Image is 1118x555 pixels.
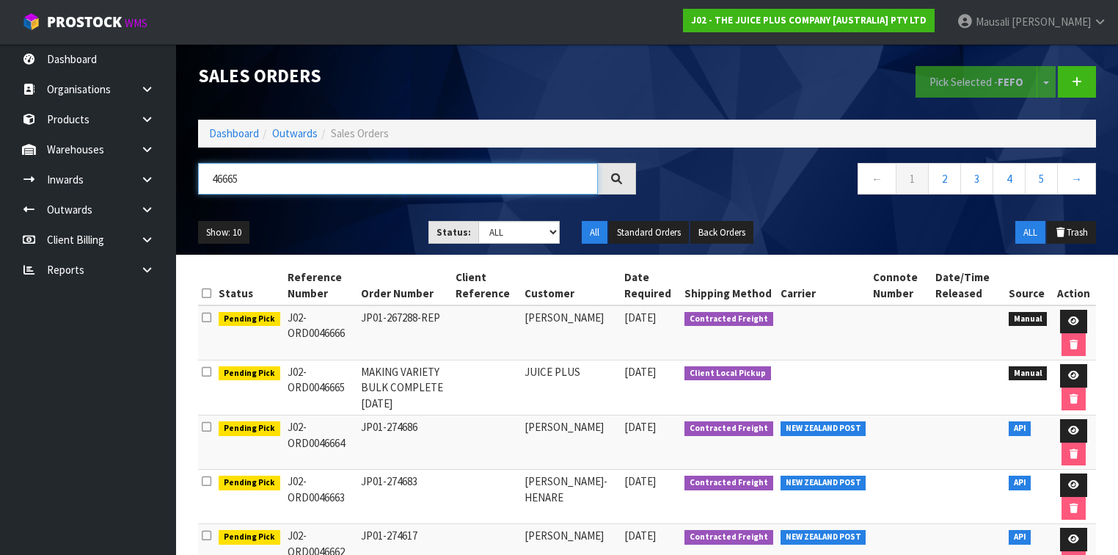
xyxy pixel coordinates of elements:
[681,266,777,305] th: Shipping Method
[976,15,1009,29] span: Mausali
[1015,221,1045,244] button: ALL
[1009,421,1031,436] span: API
[658,163,1096,199] nav: Page navigation
[357,360,451,416] td: MAKING VARIETY BULK COMPLETE [DATE]
[691,14,927,26] strong: J02 - THE JUICE PLUS COMPANY [AUSTRALIA] PTY LTD
[960,163,993,195] a: 3
[521,266,621,305] th: Customer
[1009,476,1031,490] span: API
[896,163,929,195] a: 1
[219,530,280,545] span: Pending Pick
[284,305,358,360] td: J02-ORD0046666
[1009,530,1031,545] span: API
[624,474,656,488] span: [DATE]
[858,163,896,195] a: ←
[916,66,1037,98] button: Pick Selected -FEFO
[1057,163,1096,195] a: →
[684,312,773,327] span: Contracted Freight
[125,16,147,30] small: WMS
[1047,221,1096,244] button: Trash
[284,266,358,305] th: Reference Number
[1009,312,1048,327] span: Manual
[521,305,621,360] td: [PERSON_NAME]
[683,9,935,32] a: J02 - THE JUICE PLUS COMPANY [AUSTRALIA] PTY LTD
[624,365,656,379] span: [DATE]
[609,221,689,244] button: Standard Orders
[219,312,280,327] span: Pending Pick
[219,366,280,381] span: Pending Pick
[22,12,40,31] img: cube-alt.png
[690,221,753,244] button: Back Orders
[932,266,1005,305] th: Date/Time Released
[215,266,284,305] th: Status
[869,266,932,305] th: Connote Number
[1009,366,1048,381] span: Manual
[521,470,621,524] td: [PERSON_NAME]-HENARE
[684,421,773,436] span: Contracted Freight
[624,311,656,324] span: [DATE]
[928,163,961,195] a: 2
[684,530,773,545] span: Contracted Freight
[1025,163,1058,195] a: 5
[357,266,451,305] th: Order Number
[219,476,280,490] span: Pending Pick
[777,266,870,305] th: Carrier
[357,416,451,470] td: JP01-274686
[1005,266,1051,305] th: Source
[684,366,771,381] span: Client Local Pickup
[621,266,682,305] th: Date Required
[436,226,471,239] strong: Status:
[781,530,866,545] span: NEW ZEALAND POST
[284,360,358,416] td: J02-ORD0046665
[198,221,249,244] button: Show: 10
[521,416,621,470] td: [PERSON_NAME]
[781,421,866,436] span: NEW ZEALAND POST
[284,416,358,470] td: J02-ORD0046664
[331,126,389,140] span: Sales Orders
[47,12,122,32] span: ProStock
[993,163,1026,195] a: 4
[198,163,598,195] input: Search sales orders
[998,75,1023,89] strong: FEFO
[452,266,522,305] th: Client Reference
[272,126,318,140] a: Outwards
[582,221,607,244] button: All
[284,470,358,524] td: J02-ORD0046663
[1051,266,1096,305] th: Action
[624,420,656,434] span: [DATE]
[357,305,451,360] td: JP01-267288-REP
[781,476,866,490] span: NEW ZEALAND POST
[219,421,280,436] span: Pending Pick
[521,360,621,416] td: JUICE PLUS
[209,126,259,140] a: Dashboard
[198,66,636,86] h1: Sales Orders
[684,476,773,490] span: Contracted Freight
[357,470,451,524] td: JP01-274683
[1012,15,1091,29] span: [PERSON_NAME]
[624,529,656,543] span: [DATE]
